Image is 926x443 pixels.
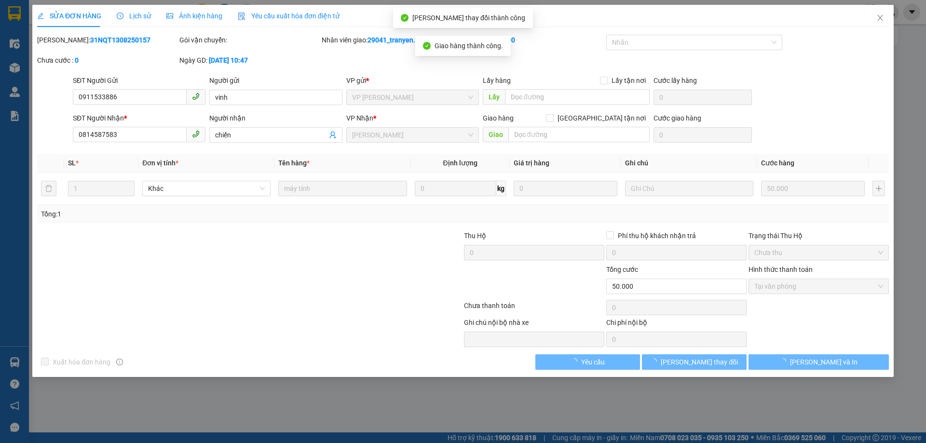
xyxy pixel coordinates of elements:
[192,93,200,100] span: phone
[581,357,605,367] span: Yêu cầu
[606,317,747,332] div: Chi phí nội bộ
[423,42,431,50] span: check-circle
[483,89,505,105] span: Lấy
[790,357,858,367] span: [PERSON_NAME] và In
[654,77,697,84] label: Cước lấy hàng
[514,159,549,167] span: Giá trị hàng
[661,357,738,367] span: [PERSON_NAME] thay đổi
[238,12,340,20] span: Yêu cầu xuất hóa đơn điện tử
[514,181,617,196] input: 0
[346,114,373,122] span: VP Nhận
[650,358,661,365] span: loading
[278,181,407,196] input: VD: Bàn, Ghế
[435,42,503,50] span: Giao hàng thành công.
[166,13,173,19] span: picture
[73,113,205,123] div: SĐT Người Nhận
[192,130,200,138] span: phone
[41,209,357,219] div: Tổng: 1
[654,114,701,122] label: Cước giao hàng
[876,14,884,22] span: close
[483,127,508,142] span: Giao
[642,354,747,370] button: [PERSON_NAME] thay đổi
[90,36,150,44] b: 31NQT1308250157
[368,36,437,44] b: 29041_tranyen.thoidai
[464,317,604,332] div: Ghi chú nội bộ nhà xe
[464,35,604,45] div: Cước rồi :
[464,232,486,240] span: Thu Hộ
[166,12,222,20] span: Ảnh kiện hàng
[754,279,883,294] span: Tại văn phòng
[749,230,889,241] div: Trạng thái Thu Hộ
[654,90,752,105] input: Cước lấy hàng
[535,354,640,370] button: Yêu cầu
[761,181,865,196] input: 0
[37,35,177,45] div: [PERSON_NAME]:
[483,114,514,122] span: Giao hàng
[117,13,123,19] span: clock-circle
[443,159,477,167] span: Định lượng
[621,154,757,173] th: Ghi chú
[867,5,894,32] button: Close
[329,131,337,139] span: user-add
[179,35,320,45] div: Gói vận chuyển:
[496,181,506,196] span: kg
[352,128,473,142] span: Lý Nhân
[37,12,101,20] span: SỬA ĐƠN HÀNG
[749,354,889,370] button: [PERSON_NAME] và In
[73,75,205,86] div: SĐT Người Gửi
[238,13,245,20] img: icon
[352,90,473,105] span: VP Nguyễn Quốc Trị
[142,159,178,167] span: Đơn vị tính
[412,14,525,22] span: [PERSON_NAME] thay đổi thành công
[209,56,248,64] b: [DATE] 10:47
[761,159,794,167] span: Cước hàng
[654,127,752,143] input: Cước giao hàng
[41,181,56,196] button: delete
[614,230,700,241] span: Phí thu hộ khách nhận trả
[116,359,123,365] span: info-circle
[37,13,44,19] span: edit
[483,77,511,84] span: Lấy hàng
[322,35,462,45] div: Nhân viên giao:
[346,75,479,86] div: VP gửi
[179,55,320,66] div: Ngày GD:
[209,113,342,123] div: Người nhận
[606,266,638,273] span: Tổng cước
[625,181,753,196] input: Ghi Chú
[571,358,581,365] span: loading
[75,56,79,64] b: 0
[779,358,790,365] span: loading
[49,357,114,367] span: Xuất hóa đơn hàng
[68,159,76,167] span: SL
[872,181,885,196] button: plus
[401,14,409,22] span: check-circle
[278,159,310,167] span: Tên hàng
[754,245,883,260] span: Chưa thu
[608,75,650,86] span: Lấy tận nơi
[148,181,265,196] span: Khác
[117,12,151,20] span: Lịch sử
[505,89,650,105] input: Dọc đường
[463,300,605,317] div: Chưa thanh toán
[749,266,813,273] label: Hình thức thanh toán
[554,113,650,123] span: [GEOGRAPHIC_DATA] tận nơi
[508,127,650,142] input: Dọc đường
[209,75,342,86] div: Người gửi
[37,55,177,66] div: Chưa cước :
